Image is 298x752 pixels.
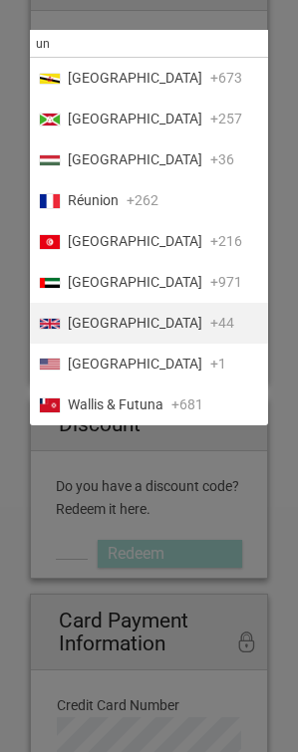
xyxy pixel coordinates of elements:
[210,231,242,252] span: +216
[68,109,202,129] span: [GEOGRAPHIC_DATA]
[171,394,203,415] span: +681
[68,149,202,170] span: [GEOGRAPHIC_DATA]
[68,313,202,334] span: [GEOGRAPHIC_DATA]
[68,394,163,415] span: Wallis & Futuna
[68,68,202,89] span: [GEOGRAPHIC_DATA]
[210,149,234,170] span: +36
[68,354,202,375] span: [GEOGRAPHIC_DATA]
[210,272,242,293] span: +971
[30,30,268,58] input: Search
[30,58,268,425] ul: List of countries
[68,272,202,293] span: [GEOGRAPHIC_DATA]
[210,313,234,334] span: +44
[127,190,158,211] span: +262
[210,68,242,89] span: +673
[210,354,226,375] span: +1
[68,190,119,211] span: Réunion
[210,109,242,129] span: +257
[68,231,202,252] span: [GEOGRAPHIC_DATA]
